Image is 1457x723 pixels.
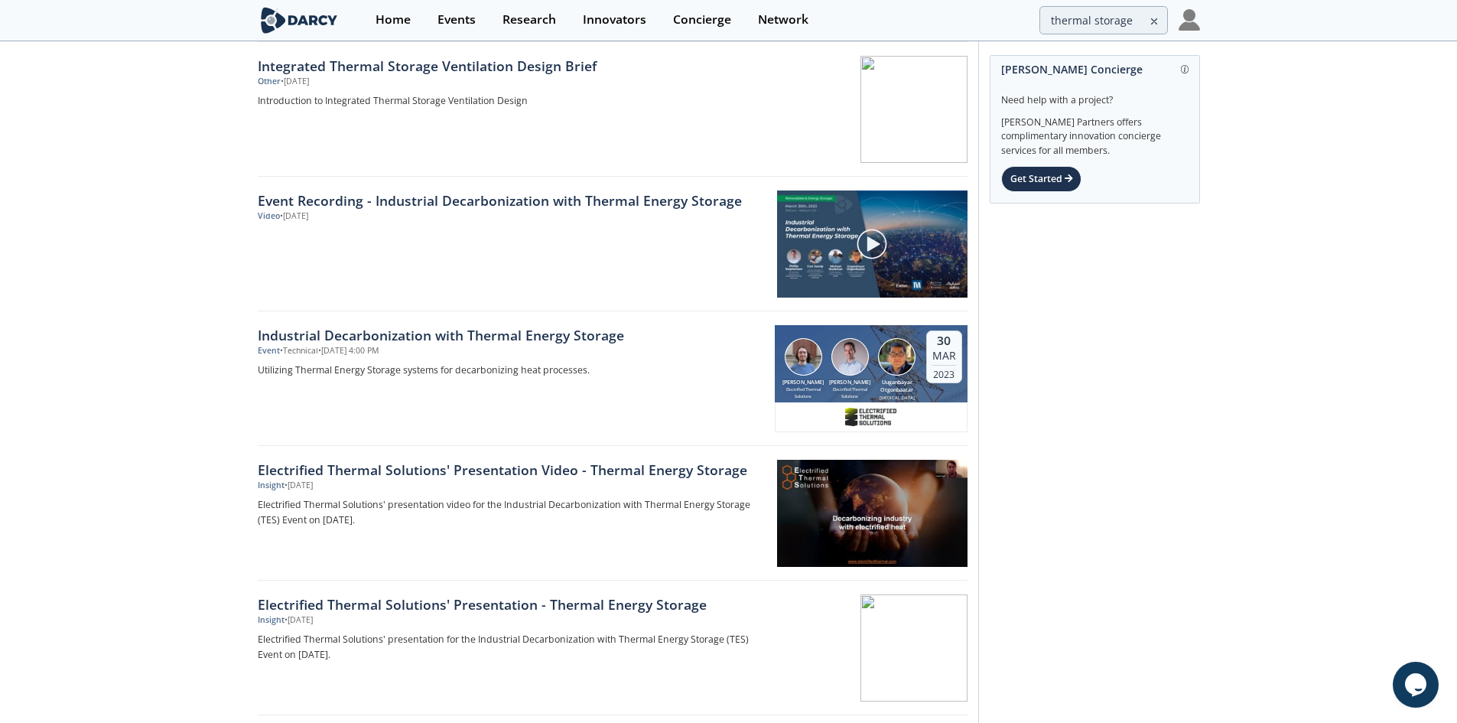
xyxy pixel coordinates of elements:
[280,210,308,223] div: • [DATE]
[932,365,956,380] div: 2023
[258,93,764,109] p: Introduction to Integrated Thermal Storage Ventilation Design
[258,42,968,177] a: Integrated Thermal Storage Ventilation Design Brief Other •[DATE] Introduction to Integrated Ther...
[502,14,556,26] div: Research
[258,581,968,715] a: Electrified Thermal Solutions' Presentation - Thermal Energy Storage Insight •[DATE] Electrified ...
[873,379,920,395] div: Uuganbayar Otgonbaatar
[673,14,731,26] div: Concierge
[258,632,764,663] p: Electrified Thermal Solutions' presentation for the Industrial Decarbonization with Thermal Energ...
[873,395,920,401] div: [MEDICAL_DATA]
[258,7,341,34] img: logo-wide.svg
[878,338,916,376] img: Uuganbayar Otgonbaatar
[258,210,280,223] div: Video
[376,14,411,26] div: Home
[1001,83,1189,107] div: Need help with a project?
[258,480,285,492] div: Insight
[258,325,764,345] div: Industrial Decarbonization with Thermal Energy Storage
[258,363,764,378] p: Utilizing Thermal Energy Storage systems for decarbonizing heat processes.
[258,614,285,627] div: Insight
[285,614,313,627] div: • [DATE]
[932,334,956,349] div: 30
[258,497,764,528] p: Electrified Thermal Solutions' presentation video for the Industrial Decarbonization with Thermal...
[831,338,869,376] img: Phillip Stephenson
[827,386,873,399] div: Electrified Thermal Solutions
[1179,9,1200,31] img: Profile
[785,338,822,376] img: Daniel Stack
[258,594,764,614] div: Electrified Thermal Solutions' Presentation - Thermal Energy Storage
[280,345,379,357] div: • Technical • [DATE] 4:00 PM
[258,56,764,76] div: Integrated Thermal Storage Ventilation Design Brief
[1181,65,1189,73] img: information.svg
[1039,6,1168,34] input: Advanced Search
[437,14,476,26] div: Events
[844,408,898,426] img: e8a80f74-e23e-4094-aadb-ceca62e17d39
[258,460,764,480] div: Electrified Thermal Solutions' Presentation Video - Thermal Energy Storage
[1393,662,1442,708] iframe: chat widget
[258,311,968,446] a: Industrial Decarbonization with Thermal Energy Storage Event •Technical•[DATE] 4:00 PM Utilizing ...
[285,480,313,492] div: • [DATE]
[780,386,827,399] div: Electrified Thermal Solutions
[258,345,280,357] div: Event
[1001,107,1189,158] div: [PERSON_NAME] Partners offers complimentary innovation concierge services for all members.
[827,379,873,387] div: [PERSON_NAME]
[932,349,956,363] div: Mar
[258,76,281,88] div: Other
[258,446,968,581] a: Electrified Thermal Solutions' Presentation Video - Thermal Energy Storage Insight •[DATE] Electr...
[281,76,309,88] div: • [DATE]
[1001,56,1189,83] div: [PERSON_NAME] Concierge
[758,14,808,26] div: Network
[780,379,827,387] div: [PERSON_NAME]
[258,191,766,210] a: Event Recording - Industrial Decarbonization with Thermal Energy Storage
[856,228,888,260] img: play-chapters-gray.svg
[583,14,646,26] div: Innovators
[1001,166,1081,192] div: Get Started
